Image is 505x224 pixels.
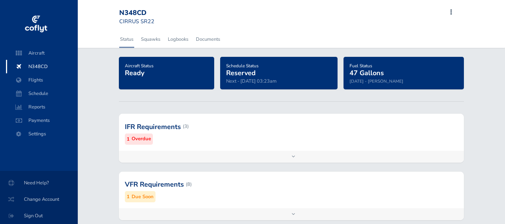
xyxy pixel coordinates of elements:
[9,193,69,206] span: Change Account
[125,68,144,77] span: Ready
[9,209,69,223] span: Sign Out
[125,63,154,69] span: Aircraft Status
[226,78,277,85] span: Next - [DATE] 03:23am
[13,87,70,100] span: Schedule
[119,31,134,47] a: Status
[13,46,70,60] span: Aircraft
[13,100,70,114] span: Reports
[13,127,70,141] span: Settings
[195,31,221,47] a: Documents
[132,193,154,201] small: Due Soon
[350,78,403,84] small: [DATE] - [PERSON_NAME]
[9,176,69,190] span: Need Help?
[24,13,48,36] img: coflyt logo
[13,73,70,87] span: Flights
[226,63,259,69] span: Schedule Status
[350,68,384,77] span: 47 Gallons
[119,9,173,17] div: N348CD
[13,60,70,73] span: N348CD
[132,135,151,143] small: Overdue
[350,63,372,69] span: Fuel Status
[226,61,259,78] a: Schedule StatusReserved
[140,31,161,47] a: Squawks
[226,68,256,77] span: Reserved
[13,114,70,127] span: Payments
[167,31,189,47] a: Logbooks
[119,18,154,25] small: CIRRUS SR22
